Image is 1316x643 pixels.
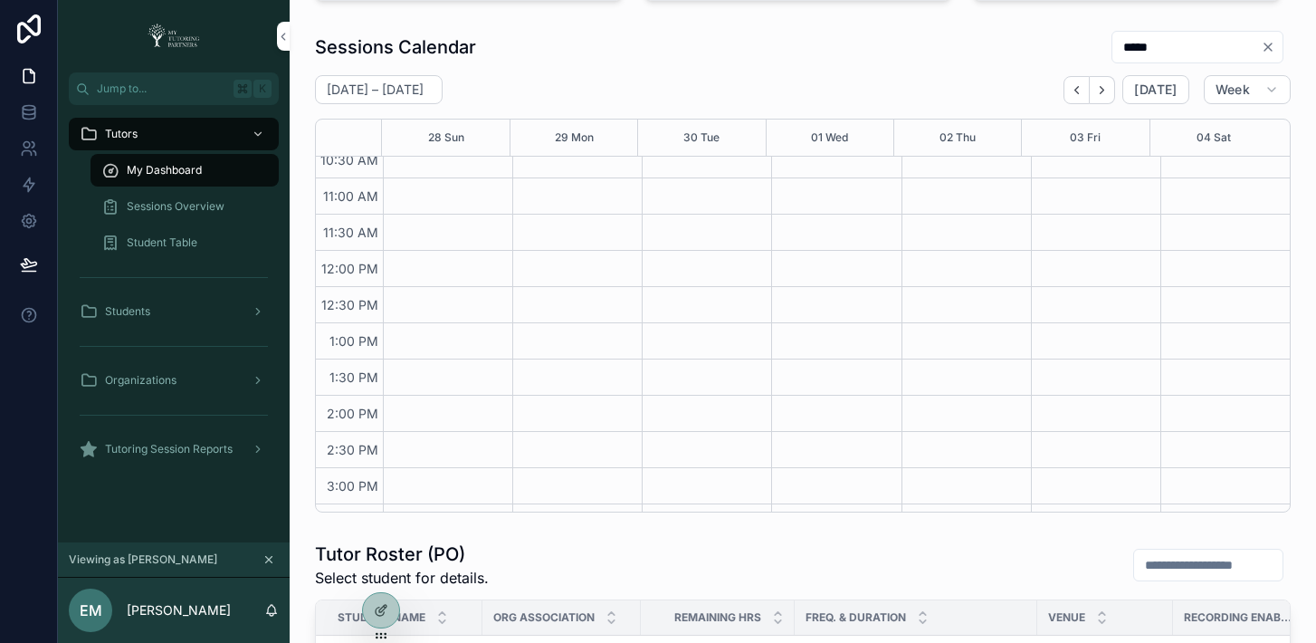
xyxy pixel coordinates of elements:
span: 2:30 PM [322,442,383,457]
span: EM [80,600,102,621]
span: [DATE] [1134,82,1177,98]
button: Clear [1261,40,1283,54]
button: 28 Sun [428,120,464,156]
span: 10:30 AM [316,152,383,168]
span: 12:30 PM [317,297,383,312]
span: 11:00 AM [319,188,383,204]
h2: [DATE] – [DATE] [327,81,424,99]
span: Student Name [338,610,425,625]
button: Week [1204,75,1291,104]
span: Student Table [127,235,197,250]
span: Select student for details. [315,567,489,589]
span: 11:30 AM [319,225,383,240]
div: scrollable content [58,105,290,489]
button: Jump to...K [69,72,279,105]
span: Week [1216,82,1250,98]
span: Remaining Hrs [674,610,761,625]
button: 29 Mon [555,120,594,156]
a: Students [69,295,279,328]
button: 01 Wed [811,120,848,156]
span: Viewing as [PERSON_NAME] [69,552,217,567]
span: 12:00 PM [317,261,383,276]
img: App logo [142,22,205,51]
button: 03 Fri [1070,120,1101,156]
a: Tutoring Session Reports [69,433,279,465]
span: 1:30 PM [325,369,383,385]
button: Back [1063,76,1090,104]
span: Students [105,304,150,319]
p: [PERSON_NAME] [127,601,231,619]
span: My Dashboard [127,163,202,178]
span: 2:00 PM [322,406,383,421]
span: Tutors [105,127,138,141]
h1: Sessions Calendar [315,34,476,60]
button: 02 Thu [939,120,976,156]
a: Sessions Overview [91,190,279,223]
span: Org Association [493,610,595,625]
button: 30 Tue [683,120,720,156]
span: 3:00 PM [322,478,383,494]
a: My Dashboard [91,154,279,187]
a: Organizations [69,364,279,397]
span: Recording Enabled [1184,610,1295,625]
span: K [255,82,270,96]
span: Jump to... [97,82,226,96]
button: 04 Sat [1197,120,1231,156]
span: Organizations [105,373,176,388]
button: Next [1090,76,1115,104]
h1: Tutor Roster (PO) [315,542,489,567]
a: Tutors [69,118,279,150]
button: [DATE] [1122,75,1188,104]
a: Student Table [91,226,279,259]
span: Freq. & Duration [806,610,906,625]
span: Venue [1048,610,1085,625]
span: 1:00 PM [325,333,383,349]
span: Tutoring Session Reports [105,442,233,456]
span: Sessions Overview [127,199,224,214]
